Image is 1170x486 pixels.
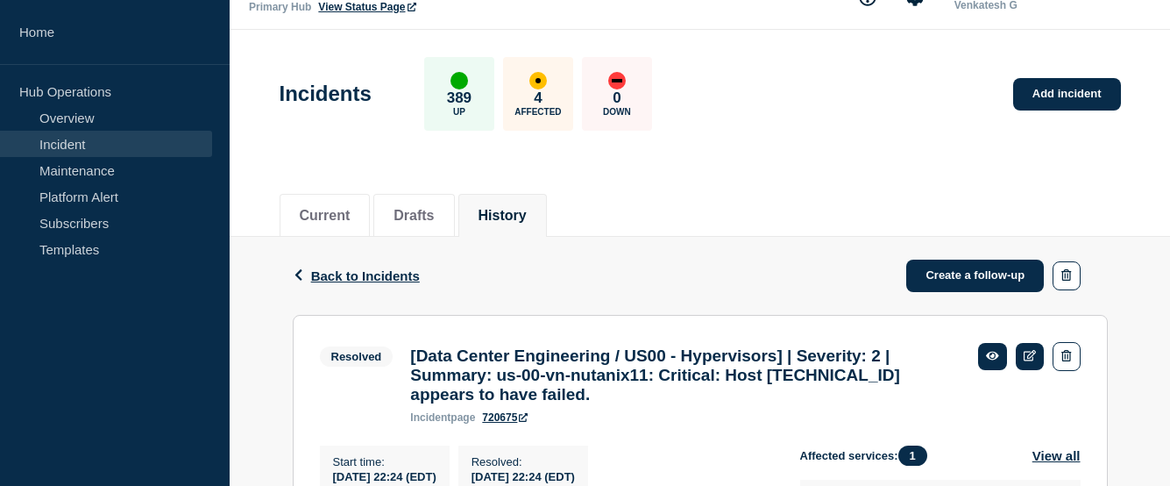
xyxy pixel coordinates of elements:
span: incident [410,411,450,424]
a: Add incident [1013,78,1121,111]
button: History [479,208,527,224]
h3: [Data Center Engineering / US00 - Hypervisors] | Severity: 2 | Summary: us-00-vn-nutanix11: Criti... [410,347,961,404]
a: Create a follow-up [906,260,1044,292]
span: [DATE] 22:24 (EDT) [333,470,436,483]
div: up [450,72,468,89]
button: Drafts [394,208,434,224]
span: 1 [898,446,927,466]
h1: Incidents [280,82,372,106]
p: Primary Hub [249,1,311,13]
span: Back to Incidents [311,268,420,283]
p: Affected [514,107,561,117]
button: View all [1032,446,1081,466]
a: 720675 [482,411,528,424]
span: Resolved [320,347,394,367]
div: affected [529,72,547,89]
a: View Status Page [318,1,415,13]
p: 389 [447,89,472,107]
span: [DATE] 22:24 (EDT) [472,470,575,483]
span: Affected services: [800,446,936,466]
button: Back to Incidents [293,268,420,283]
p: Start time : [333,455,436,468]
div: down [608,72,626,89]
p: 4 [534,89,542,107]
p: Resolved : [472,455,575,468]
p: 0 [613,89,620,107]
p: Up [453,107,465,117]
p: Down [603,107,631,117]
p: page [410,411,475,424]
button: Current [300,208,351,224]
